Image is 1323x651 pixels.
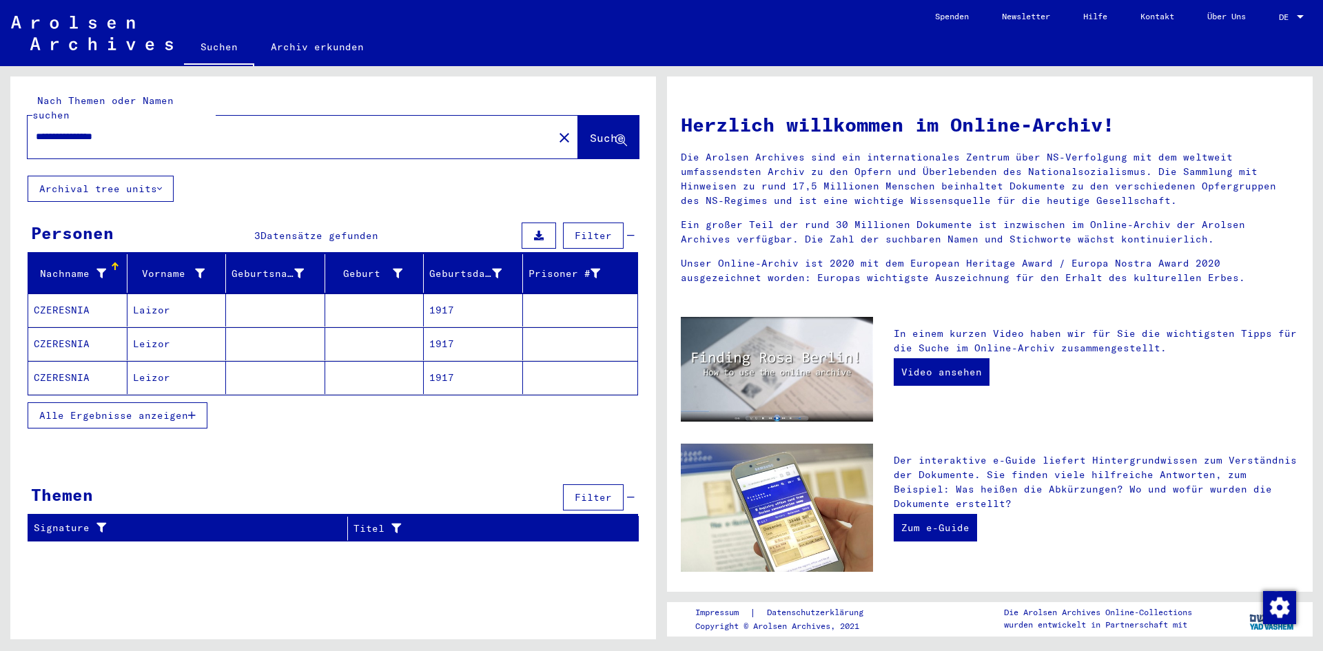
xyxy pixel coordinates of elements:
[1262,590,1295,623] div: Zustimmung ändern
[34,262,127,285] div: Nachname
[254,229,260,242] span: 3
[260,229,378,242] span: Datensätze gefunden
[523,254,638,293] mat-header-cell: Prisoner #
[681,218,1299,247] p: Ein großer Teil der rund 30 Millionen Dokumente ist inzwischen im Online-Archiv der Arolsen Archi...
[529,267,601,281] div: Prisoner #
[575,229,612,242] span: Filter
[429,262,522,285] div: Geburtsdatum
[331,267,403,281] div: Geburt‏
[578,116,639,158] button: Suche
[127,254,227,293] mat-header-cell: Vorname
[556,130,573,146] mat-icon: close
[894,514,977,541] a: Zum e-Guide
[127,361,227,394] mat-cell: Leizor
[133,262,226,285] div: Vorname
[424,327,523,360] mat-cell: 1917
[1004,619,1192,631] p: wurden entwickelt in Partnerschaft mit
[575,491,612,504] span: Filter
[11,16,173,50] img: Arolsen_neg.svg
[331,262,424,285] div: Geburt‏
[429,267,502,281] div: Geburtsdatum
[681,444,873,572] img: eguide.jpg
[232,267,304,281] div: Geburtsname
[232,262,325,285] div: Geburtsname
[1247,601,1298,636] img: yv_logo.png
[28,254,127,293] mat-header-cell: Nachname
[325,254,424,293] mat-header-cell: Geburt‏
[424,293,523,327] mat-cell: 1917
[681,110,1299,139] h1: Herzlich willkommen im Online-Archiv!
[28,176,174,202] button: Archival tree units
[28,327,127,360] mat-cell: CZERESNIA
[31,482,93,507] div: Themen
[28,361,127,394] mat-cell: CZERESNIA
[184,30,254,66] a: Suchen
[424,361,523,394] mat-cell: 1917
[695,606,750,620] a: Impressum
[34,517,347,539] div: Signature
[353,521,604,536] div: Titel
[32,94,174,121] mat-label: Nach Themen oder Namen suchen
[563,223,624,249] button: Filter
[590,131,624,145] span: Suche
[563,484,624,510] button: Filter
[894,327,1299,355] p: In einem kurzen Video haben wir für Sie die wichtigsten Tipps für die Suche im Online-Archiv zusa...
[39,409,188,422] span: Alle Ergebnisse anzeigen
[34,521,330,535] div: Signature
[226,254,325,293] mat-header-cell: Geburtsname
[28,293,127,327] mat-cell: CZERESNIA
[681,150,1299,208] p: Die Arolsen Archives sind ein internationales Zentrum über NS-Verfolgung mit dem weltweit umfasse...
[695,606,880,620] div: |
[681,256,1299,285] p: Unser Online-Archiv ist 2020 mit dem European Heritage Award / Europa Nostra Award 2020 ausgezeic...
[353,517,622,539] div: Titel
[34,267,106,281] div: Nachname
[127,327,227,360] mat-cell: Leizor
[127,293,227,327] mat-cell: Laizor
[133,267,205,281] div: Vorname
[756,606,880,620] a: Datenschutzerklärung
[1004,606,1192,619] p: Die Arolsen Archives Online-Collections
[28,402,207,428] button: Alle Ergebnisse anzeigen
[551,123,578,151] button: Clear
[1263,591,1296,624] img: Zustimmung ändern
[894,358,989,386] a: Video ansehen
[254,30,380,63] a: Archiv erkunden
[424,254,523,293] mat-header-cell: Geburtsdatum
[894,453,1299,511] p: Der interaktive e-Guide liefert Hintergrundwissen zum Verständnis der Dokumente. Sie finden viele...
[31,220,114,245] div: Personen
[529,262,622,285] div: Prisoner #
[681,317,873,422] img: video.jpg
[695,620,880,632] p: Copyright © Arolsen Archives, 2021
[1279,12,1294,22] span: DE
